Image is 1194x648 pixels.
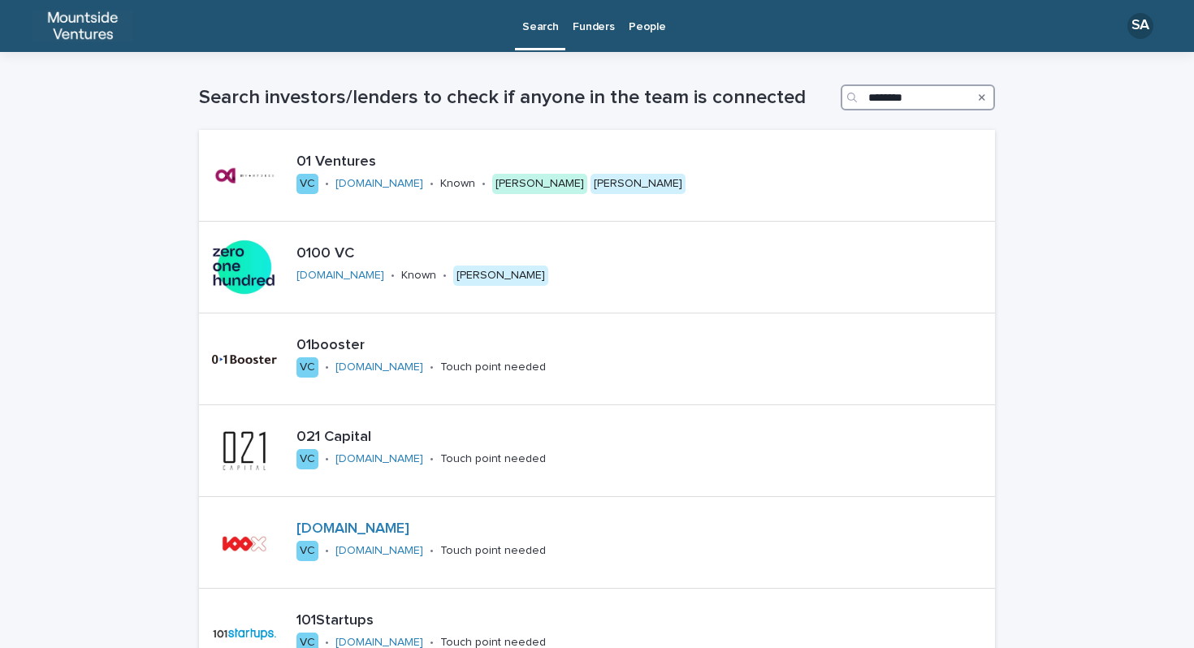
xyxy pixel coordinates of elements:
p: Touch point needed [440,544,546,558]
a: [DOMAIN_NAME] [335,545,423,556]
p: • [443,269,447,283]
img: ocD6MQ3pT7Gfft3G6jrd [32,10,133,42]
p: • [325,361,329,374]
div: [PERSON_NAME] [453,266,548,286]
a: [DOMAIN_NAME] [335,453,423,464]
p: 0100 VC [296,245,609,263]
div: SA [1127,13,1153,39]
p: • [430,361,434,374]
p: • [430,452,434,466]
p: • [325,177,329,191]
p: Touch point needed [440,452,546,466]
a: [DOMAIN_NAME] [335,178,423,189]
p: 101Startups [296,612,623,630]
p: Known [440,177,475,191]
div: [PERSON_NAME] [591,174,686,194]
p: Touch point needed [440,361,546,374]
a: 01boosterVC•[DOMAIN_NAME]•Touch point needed [199,313,995,405]
a: [DOMAIN_NAME] [296,270,384,281]
h1: Search investors/lenders to check if anyone in the team is connected [199,86,834,110]
p: 01booster [296,337,614,355]
a: [DOMAIN_NAME] [335,361,423,373]
a: 0100 VC[DOMAIN_NAME]•Known•[PERSON_NAME] [199,222,995,313]
div: VC [296,449,318,469]
input: Search [841,84,995,110]
p: 01 Ventures [296,153,768,171]
a: [DOMAIN_NAME]VC•[DOMAIN_NAME]•Touch point needed [199,497,995,589]
p: 021 Capital [296,429,621,447]
p: Known [401,269,436,283]
p: • [325,452,329,466]
p: • [391,269,395,283]
p: • [430,544,434,558]
p: • [325,544,329,558]
a: 01 VenturesVC•[DOMAIN_NAME]•Known•[PERSON_NAME][PERSON_NAME] [199,130,995,222]
p: • [430,177,434,191]
div: [PERSON_NAME] [492,174,587,194]
a: [DOMAIN_NAME] [296,521,409,536]
p: • [482,177,486,191]
div: VC [296,357,318,378]
a: 021 CapitalVC•[DOMAIN_NAME]•Touch point needed [199,405,995,497]
a: [DOMAIN_NAME] [335,637,423,648]
div: VC [296,541,318,561]
div: VC [296,174,318,194]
